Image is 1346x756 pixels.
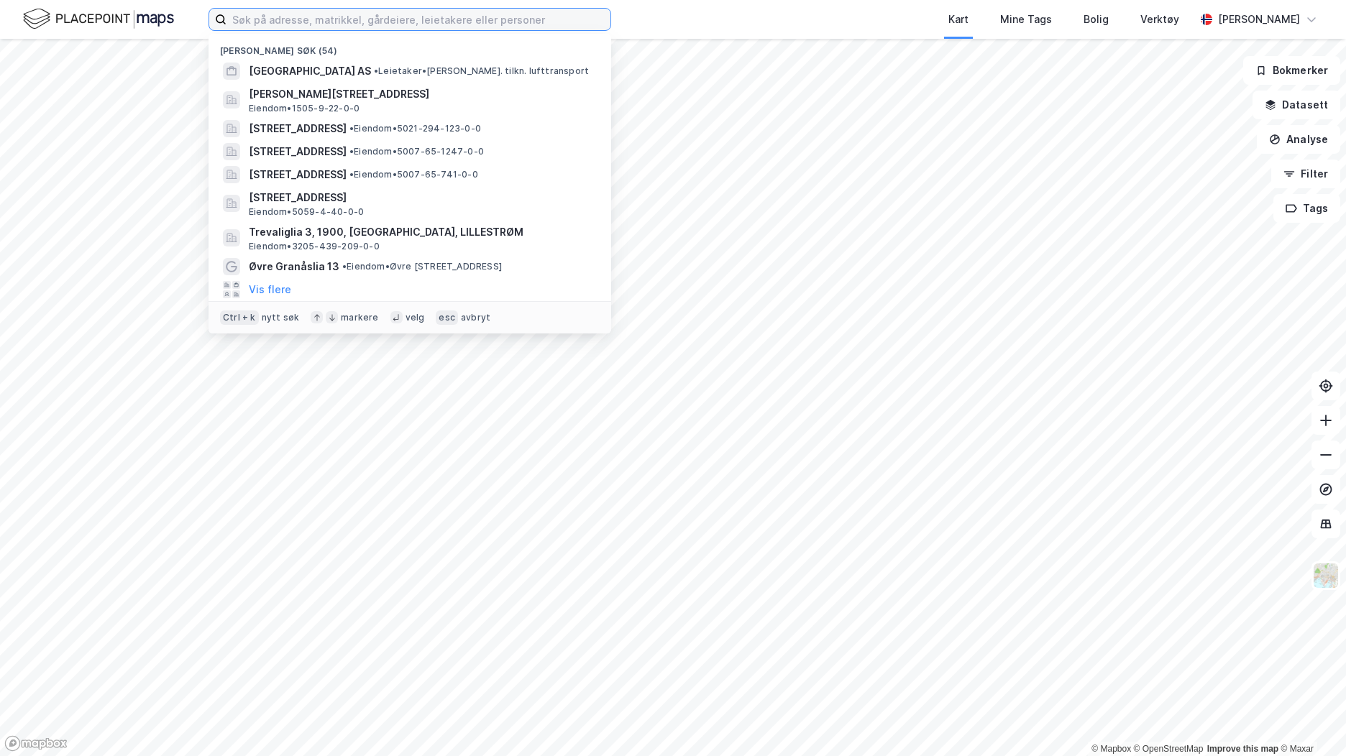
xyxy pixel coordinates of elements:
[249,223,594,241] span: Trevaliglia 3, 1900, [GEOGRAPHIC_DATA], LILLESTRØM
[406,312,425,323] div: velg
[1091,744,1131,754] a: Mapbox
[342,261,502,272] span: Eiendom • Øvre [STREET_ADDRESS]
[349,123,354,134] span: •
[349,169,478,180] span: Eiendom • 5007-65-741-0-0
[262,312,300,323] div: nytt søk
[209,34,611,60] div: [PERSON_NAME] søk (54)
[249,143,347,160] span: [STREET_ADDRESS]
[249,120,347,137] span: [STREET_ADDRESS]
[249,86,594,103] span: [PERSON_NAME][STREET_ADDRESS]
[1312,562,1340,589] img: Z
[220,310,259,325] div: Ctrl + k
[1243,56,1340,85] button: Bokmerker
[1000,11,1052,28] div: Mine Tags
[461,312,490,323] div: avbryt
[23,6,174,32] img: logo.f888ab2527a4732fd821a326f86c7f29.svg
[249,281,291,298] button: Vis flere
[349,123,481,134] span: Eiendom • 5021-294-123-0-0
[349,169,354,180] span: •
[249,103,360,114] span: Eiendom • 1505-9-22-0-0
[1271,160,1340,188] button: Filter
[342,261,347,272] span: •
[349,146,354,157] span: •
[1134,744,1204,754] a: OpenStreetMap
[1274,687,1346,756] iframe: Chat Widget
[249,166,347,183] span: [STREET_ADDRESS]
[4,735,68,752] a: Mapbox homepage
[1257,125,1340,154] button: Analyse
[249,63,371,80] span: [GEOGRAPHIC_DATA] AS
[249,206,364,218] span: Eiendom • 5059-4-40-0-0
[1274,687,1346,756] div: Kontrollprogram for chat
[341,312,378,323] div: markere
[948,11,969,28] div: Kart
[1140,11,1179,28] div: Verktøy
[349,146,484,157] span: Eiendom • 5007-65-1247-0-0
[436,310,458,325] div: esc
[249,189,594,206] span: [STREET_ADDRESS]
[249,258,339,275] span: Øvre Granåslia 13
[374,65,589,77] span: Leietaker • [PERSON_NAME]. tilkn. lufttransport
[226,9,610,30] input: Søk på adresse, matrikkel, gårdeiere, leietakere eller personer
[1218,11,1300,28] div: [PERSON_NAME]
[1273,194,1340,223] button: Tags
[1207,744,1278,754] a: Improve this map
[374,65,378,76] span: •
[1084,11,1109,28] div: Bolig
[249,241,380,252] span: Eiendom • 3205-439-209-0-0
[1253,91,1340,119] button: Datasett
